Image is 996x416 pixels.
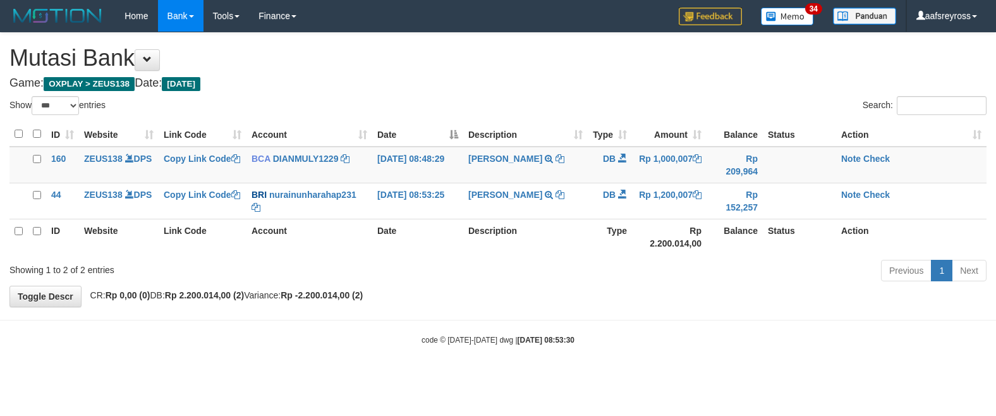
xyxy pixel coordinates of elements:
th: Link Code: activate to sort column ascending [159,122,246,147]
th: Balance [707,122,763,147]
span: DB [603,190,616,200]
h1: Mutasi Bank [9,46,987,71]
td: Rp 1,000,007 [632,147,707,183]
th: Rp 2.200.014,00 [632,219,707,255]
th: Action [836,219,987,255]
a: Copy DIANMULY1229 to clipboard [341,154,349,164]
a: Note [841,154,861,164]
span: 44 [51,190,61,200]
span: BCA [252,154,270,164]
th: Website [79,219,159,255]
a: ZEUS138 [84,190,123,200]
span: 160 [51,154,66,164]
th: Action: activate to sort column ascending [836,122,987,147]
span: OXPLAY > ZEUS138 [44,77,135,91]
label: Show entries [9,96,106,115]
span: BRI [252,190,267,200]
a: Next [952,260,987,281]
th: Description [463,219,588,255]
a: Check [863,154,890,164]
td: DPS [79,183,159,219]
a: Copy Link Code [164,190,240,200]
th: Type [588,219,632,255]
th: Description: activate to sort column ascending [463,122,588,147]
th: Amount: activate to sort column ascending [632,122,707,147]
th: Website: activate to sort column ascending [79,122,159,147]
a: Toggle Descr [9,286,82,307]
th: Date [372,219,463,255]
a: Copy nurainunharahap231 to clipboard [252,202,260,212]
th: ID [46,219,79,255]
span: CR: DB: Variance: [84,290,363,300]
strong: Rp 2.200.014,00 (2) [165,290,244,300]
a: DIANMULY1229 [273,154,339,164]
label: Search: [863,96,987,115]
a: nurainunharahap231 [269,190,356,200]
td: DPS [79,147,159,183]
a: 1 [931,260,952,281]
a: Copy Link Code [164,154,240,164]
th: Balance [707,219,763,255]
th: Account: activate to sort column ascending [246,122,372,147]
a: Copy Rp 1,200,007 to clipboard [693,190,701,200]
strong: Rp -2.200.014,00 (2) [281,290,363,300]
th: Type: activate to sort column ascending [588,122,632,147]
small: code © [DATE]-[DATE] dwg | [422,336,574,345]
a: [PERSON_NAME] [468,154,542,164]
a: Note [841,190,861,200]
a: ZEUS138 [84,154,123,164]
a: Copy SADAM HAPIPI to clipboard [556,154,564,164]
td: [DATE] 08:53:25 [372,183,463,219]
th: Account [246,219,372,255]
a: Check [863,190,890,200]
td: Rp 152,257 [707,183,763,219]
th: ID: activate to sort column ascending [46,122,79,147]
td: Rp 1,200,007 [632,183,707,219]
a: Previous [881,260,932,281]
div: Showing 1 to 2 of 2 entries [9,259,406,276]
strong: [DATE] 08:53:30 [518,336,574,345]
img: MOTION_logo.png [9,6,106,25]
a: Copy Rp 1,000,007 to clipboard [693,154,701,164]
th: Date: activate to sort column descending [372,122,463,147]
th: Link Code [159,219,246,255]
h4: Game: Date: [9,77,987,90]
img: Button%20Memo.svg [761,8,814,25]
img: panduan.png [833,8,896,25]
img: Feedback.jpg [679,8,742,25]
span: [DATE] [162,77,200,91]
td: [DATE] 08:48:29 [372,147,463,183]
span: 34 [805,3,822,15]
td: Rp 209,964 [707,147,763,183]
a: [PERSON_NAME] [468,190,542,200]
strong: Rp 0,00 (0) [106,290,150,300]
select: Showentries [32,96,79,115]
th: Status [763,219,836,255]
input: Search: [897,96,987,115]
th: Status [763,122,836,147]
a: Copy NURAINUN HARAHAP to clipboard [556,190,564,200]
span: DB [603,154,616,164]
